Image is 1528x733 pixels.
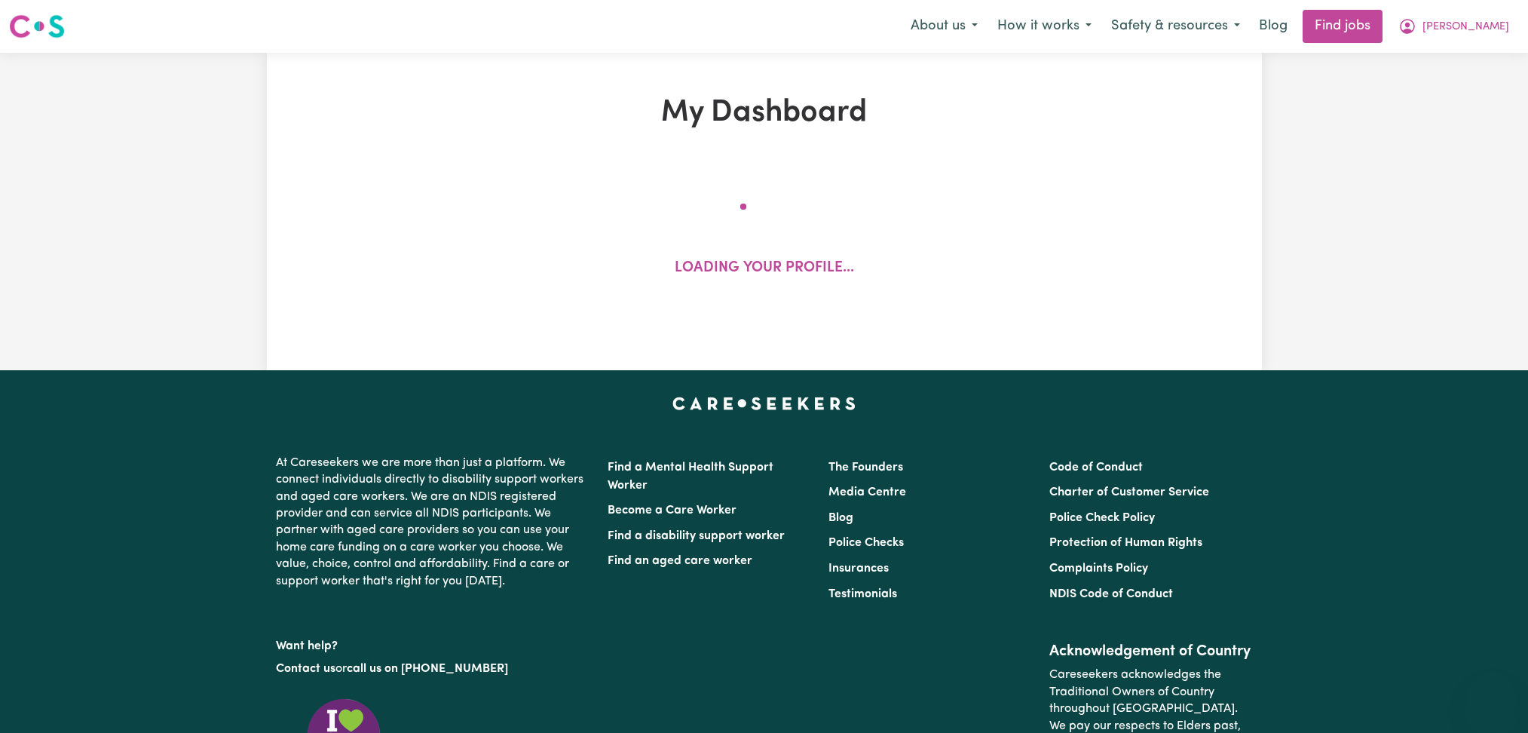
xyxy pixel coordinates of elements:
button: Safety & resources [1101,11,1250,42]
button: How it works [988,11,1101,42]
button: About us [901,11,988,42]
p: Want help? [276,632,589,655]
a: Protection of Human Rights [1049,537,1202,549]
a: Media Centre [828,486,906,498]
a: Testimonials [828,588,897,600]
a: call us on [PHONE_NUMBER] [347,663,508,675]
a: Contact us [276,663,335,675]
iframe: Button to launch messaging window [1468,673,1516,721]
button: My Account [1389,11,1519,42]
a: Code of Conduct [1049,462,1143,474]
a: Become a Care Worker [608,505,736,517]
a: Careseekers home page [672,397,856,409]
a: Find an aged care worker [608,555,752,567]
a: Careseekers logo [9,9,65,44]
img: Careseekers logo [9,13,65,40]
p: Loading your profile... [675,258,854,280]
p: or [276,655,589,683]
a: Insurances [828,563,889,575]
p: At Careseekers we are more than just a platform. We connect individuals directly to disability su... [276,449,589,596]
a: Find a Mental Health Support Worker [608,462,773,492]
a: Find jobs [1303,10,1383,43]
a: Police Check Policy [1049,512,1155,524]
a: NDIS Code of Conduct [1049,588,1173,600]
a: Police Checks [828,537,904,549]
a: Charter of Customer Service [1049,486,1209,498]
a: The Founders [828,462,903,474]
h1: My Dashboard [442,95,1087,131]
a: Blog [828,512,853,524]
span: [PERSON_NAME] [1422,19,1509,35]
a: Blog [1250,10,1297,43]
h2: Acknowledgement of Country [1049,643,1252,661]
a: Find a disability support worker [608,530,785,542]
a: Complaints Policy [1049,563,1148,575]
